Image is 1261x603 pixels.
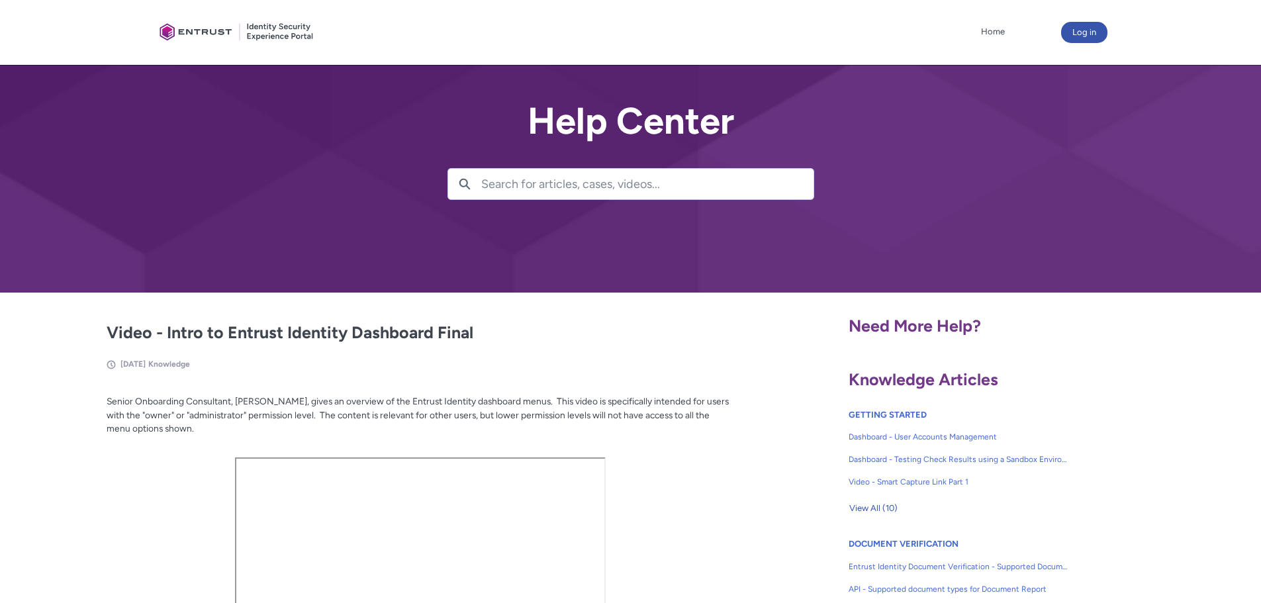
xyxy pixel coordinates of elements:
[849,471,1068,493] a: Video - Smart Capture Link Part 1
[148,358,190,370] li: Knowledge
[849,453,1068,465] span: Dashboard - Testing Check Results using a Sandbox Environment
[849,561,1068,573] span: Entrust Identity Document Verification - Supported Document type and size
[107,320,735,346] h2: Video - Intro to Entrust Identity Dashboard Final
[849,578,1068,600] a: API - Supported document types for Document Report
[849,426,1068,448] a: Dashboard - User Accounts Management
[849,498,898,518] span: View All (10)
[849,369,998,389] span: Knowledge Articles
[448,169,481,199] button: Search
[849,555,1068,578] a: Entrust Identity Document Verification - Supported Document type and size
[120,359,146,369] span: [DATE]
[1061,22,1107,43] button: Log in
[849,448,1068,471] a: Dashboard - Testing Check Results using a Sandbox Environment
[849,410,927,420] a: GETTING STARTED
[481,169,814,199] input: Search for articles, cases, videos...
[849,583,1068,595] span: API - Supported document types for Document Report
[107,394,735,449] p: Senior Onboarding Consultant, [PERSON_NAME], gives an overview of the Entrust Identity dashboard ...
[849,431,1068,443] span: Dashboard - User Accounts Management
[978,22,1008,42] a: Home
[447,101,814,142] h2: Help Center
[849,539,958,549] a: DOCUMENT VERIFICATION
[849,476,1068,488] span: Video - Smart Capture Link Part 1
[849,498,898,519] button: View All (10)
[849,316,981,336] span: Need More Help?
